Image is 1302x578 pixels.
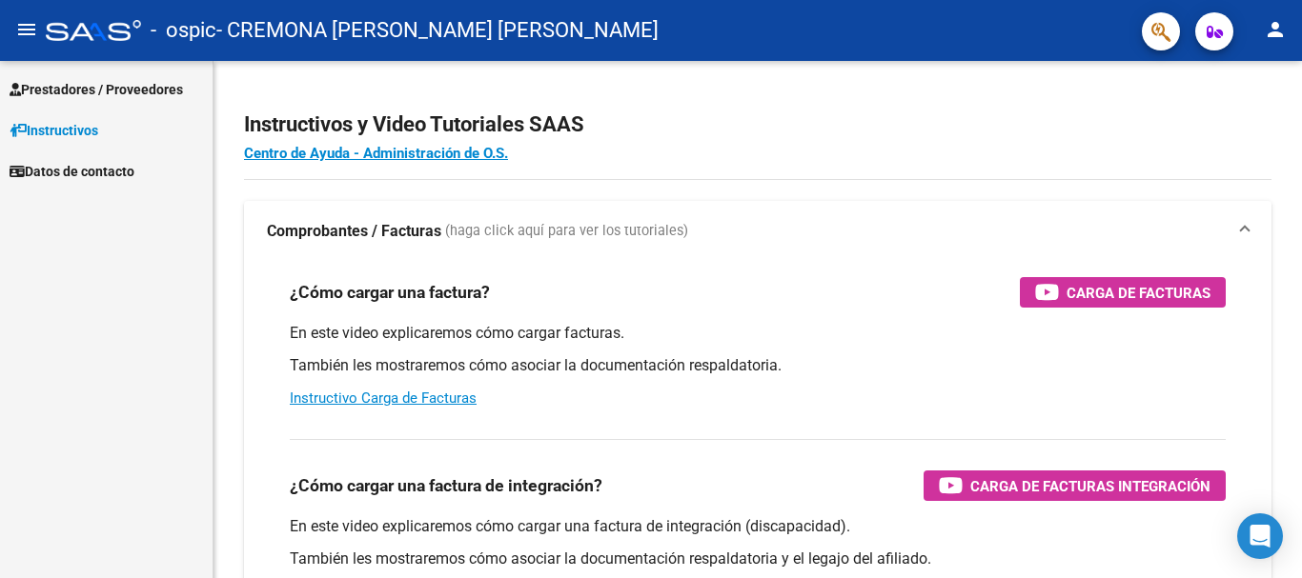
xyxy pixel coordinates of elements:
p: También les mostraremos cómo asociar la documentación respaldatoria. [290,355,1226,376]
a: Centro de Ayuda - Administración de O.S. [244,145,508,162]
span: (haga click aquí para ver los tutoriales) [445,221,688,242]
div: Open Intercom Messenger [1237,513,1283,559]
span: Datos de contacto [10,161,134,182]
mat-icon: menu [15,18,38,41]
mat-icon: person [1264,18,1287,41]
button: Carga de Facturas Integración [924,470,1226,501]
button: Carga de Facturas [1020,277,1226,308]
p: En este video explicaremos cómo cargar facturas. [290,323,1226,344]
h3: ¿Cómo cargar una factura? [290,279,490,306]
mat-expansion-panel-header: Comprobantes / Facturas (haga click aquí para ver los tutoriales) [244,201,1271,262]
span: Prestadores / Proveedores [10,79,183,100]
p: También les mostraremos cómo asociar la documentación respaldatoria y el legajo del afiliado. [290,548,1226,569]
p: En este video explicaremos cómo cargar una factura de integración (discapacidad). [290,516,1226,537]
span: - ospic [151,10,216,51]
a: Instructivo Carga de Facturas [290,389,477,407]
h2: Instructivos y Video Tutoriales SAAS [244,107,1271,143]
span: - CREMONA [PERSON_NAME] [PERSON_NAME] [216,10,659,51]
span: Carga de Facturas Integración [970,474,1210,498]
h3: ¿Cómo cargar una factura de integración? [290,472,602,499]
span: Carga de Facturas [1067,281,1210,305]
span: Instructivos [10,120,98,141]
strong: Comprobantes / Facturas [267,221,441,242]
